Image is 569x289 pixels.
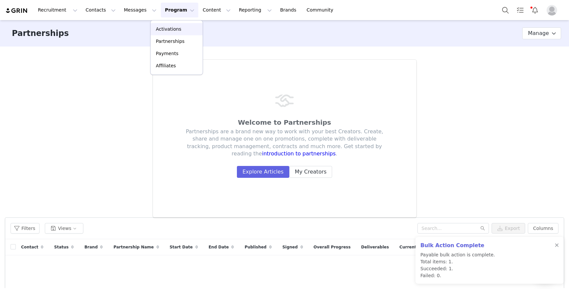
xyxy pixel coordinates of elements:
[21,244,38,250] span: Contact
[244,244,267,250] span: Published
[262,150,336,157] a: introduction to partnerships
[173,128,397,158] div: Partnerships are a brand new way to work with your best Creators. Create, share and manage one on...
[84,244,98,250] span: Brand
[282,244,298,250] span: Signed
[498,3,513,17] button: Search
[173,117,397,127] div: Welcome to Partnerships
[480,226,485,231] i: icon: search
[528,3,542,17] button: Notifications
[513,3,527,17] a: Tasks
[314,244,351,250] span: Overall Progress
[11,223,40,234] button: Filters
[547,5,557,16] img: placeholder-profile.jpg
[528,223,558,234] button: Columns
[276,3,302,17] a: Brands
[237,166,289,178] a: Explore Articles
[417,223,489,234] input: Search...
[170,244,193,250] span: Start Date
[303,3,340,17] a: Community
[82,3,120,17] button: Contacts
[161,3,198,17] button: Program
[12,27,69,39] h3: Partnerships
[54,244,69,250] span: Status
[528,29,549,37] span: Manage
[156,62,176,69] p: Affiliates
[420,251,495,279] p: Payable bulk action is complete. Total items: 1. Succeeded: 1. Failed: 0.
[34,3,81,17] button: Recruitment
[522,27,561,39] button: Manage
[361,244,389,250] span: Deliverables
[543,5,564,16] button: Profile
[420,241,495,249] h2: Bulk Action Complete
[492,223,525,234] button: Export
[289,166,332,178] a: My Creators
[5,8,28,14] img: grin logo
[120,3,160,17] button: Messages
[156,50,179,57] p: Payments
[156,26,181,33] p: Activations
[235,3,276,17] button: Reporting
[399,244,438,250] span: Current Progress
[156,38,185,45] p: Partnerships
[113,244,154,250] span: Partnership Name
[45,223,83,234] button: Views
[199,3,235,17] button: Content
[209,244,229,250] span: End Date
